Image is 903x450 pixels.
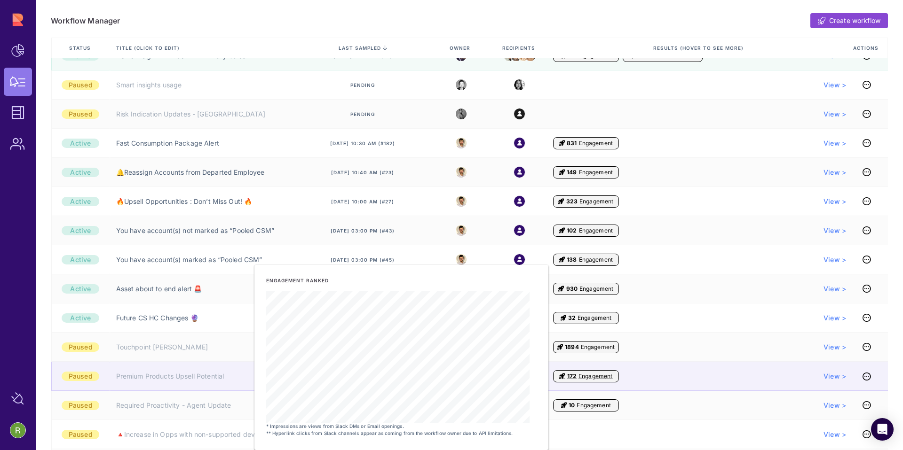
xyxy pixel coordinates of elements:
span: Engagement [577,402,610,409]
img: account-photo [10,423,25,438]
span: 831 [567,140,577,147]
a: View > [824,372,846,381]
span: last sampled [339,45,381,51]
span: [DATE] 10:30 am (#182) [330,140,395,147]
a: Required Proactivity - Agent Update [116,401,231,410]
a: View > [824,284,846,294]
img: 9137139073652_81250423bda472dcd80a_32.png [456,79,467,90]
div: Paused [62,401,99,410]
span: 172 [567,372,577,380]
div: Active [62,313,99,323]
i: Engagement [557,343,563,351]
i: Engagement [558,285,564,293]
div: Paused [62,430,99,439]
span: [DATE] 03:00 pm (#43) [331,227,395,234]
span: [DATE] 10:40 am (#23) [331,169,394,176]
a: View > [824,109,846,119]
a: 🔔Reassign Accounts from Departed Employee [116,168,265,177]
a: Premium Products Upsell Potential [116,372,224,381]
a: View > [824,168,846,177]
div: Active [62,255,99,264]
span: Engagement [578,372,612,380]
a: Risk Indication Updates - [GEOGRAPHIC_DATA] [116,109,266,119]
span: Engagement [579,256,613,264]
a: You have account(s) marked as “Pooled CSM” [116,255,262,264]
img: 7530139536612_24487aea9d702d60db16_32.png [456,254,467,265]
img: 1050791595619_a587944aecba22e3ec09_32.png [514,79,525,90]
span: Actions [853,45,880,51]
i: Engagement [561,314,566,322]
span: Engagement [579,140,613,147]
span: Create workflow [829,16,880,25]
a: 🔺Increase in Opps with non-supported dev work required [116,430,283,439]
img: 7530139536612_24487aea9d702d60db16_32.png [456,167,467,178]
a: Future CS HC Changes 🔮 [116,313,198,323]
div: Active [62,197,99,206]
div: Active [62,168,99,177]
a: Fast Consumption Package Alert [116,139,219,148]
a: 🔥Upsell Opportunities : Don’t Miss Out! 🔥 [116,197,253,206]
a: View > [824,255,846,264]
span: [DATE] 03:00 pm (#45) [331,256,395,263]
a: Touchpoint [PERSON_NAME] [116,342,208,352]
span: Engagement [578,314,611,322]
i: Engagement [558,198,564,205]
div: Active [62,284,99,294]
i: Engagement [559,169,565,176]
i: Engagement [559,256,565,264]
span: 10 [569,402,575,409]
a: View > [824,139,846,148]
span: Engagement [581,343,615,351]
a: View > [824,401,846,410]
a: View > [824,313,846,323]
a: Smart insights usage [116,80,182,90]
img: 7530139536612_24487aea9d702d60db16_32.png [456,138,467,148]
a: View > [824,197,846,206]
span: Title (click to edit) [116,45,182,51]
img: 7662619556629_2c1093bde4b42039e029_32.jpg [456,109,467,119]
a: View > [824,226,846,235]
span: Pending [350,82,375,88]
span: Engagement [579,285,613,293]
div: Active [62,139,99,148]
span: 323 [566,198,578,205]
span: Engagement [579,227,613,234]
span: 32 [568,314,576,322]
p: Engagement Ranked [266,277,530,284]
p: ** Hyperlink clicks from Slack channels appear as coming from the workflow owner due to API limit... [266,430,530,437]
div: Paused [62,80,99,90]
a: You have account(s) not marked as “Pooled CSM” [116,226,274,235]
span: Status [69,45,93,51]
span: Engagement [579,169,613,176]
i: Engagement [561,402,567,409]
div: Active [62,226,99,235]
div: Paused [62,109,99,119]
div: Paused [62,372,99,381]
span: Owner [450,45,472,51]
a: View > [824,342,846,352]
a: View > [824,80,846,90]
div: Open Intercom Messenger [871,418,894,441]
h1: Workflow Manager [51,16,120,25]
span: 149 [567,169,577,176]
span: [DATE] 10:00 am (#27) [331,198,394,205]
span: 102 [567,227,577,234]
span: Recipients [502,45,537,51]
a: View > [824,430,846,439]
span: Engagement [579,198,613,205]
span: Pending [350,111,375,117]
i: Engagement [559,372,565,380]
i: Engagement [559,140,565,147]
span: Results (Hover to see more) [653,45,745,51]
